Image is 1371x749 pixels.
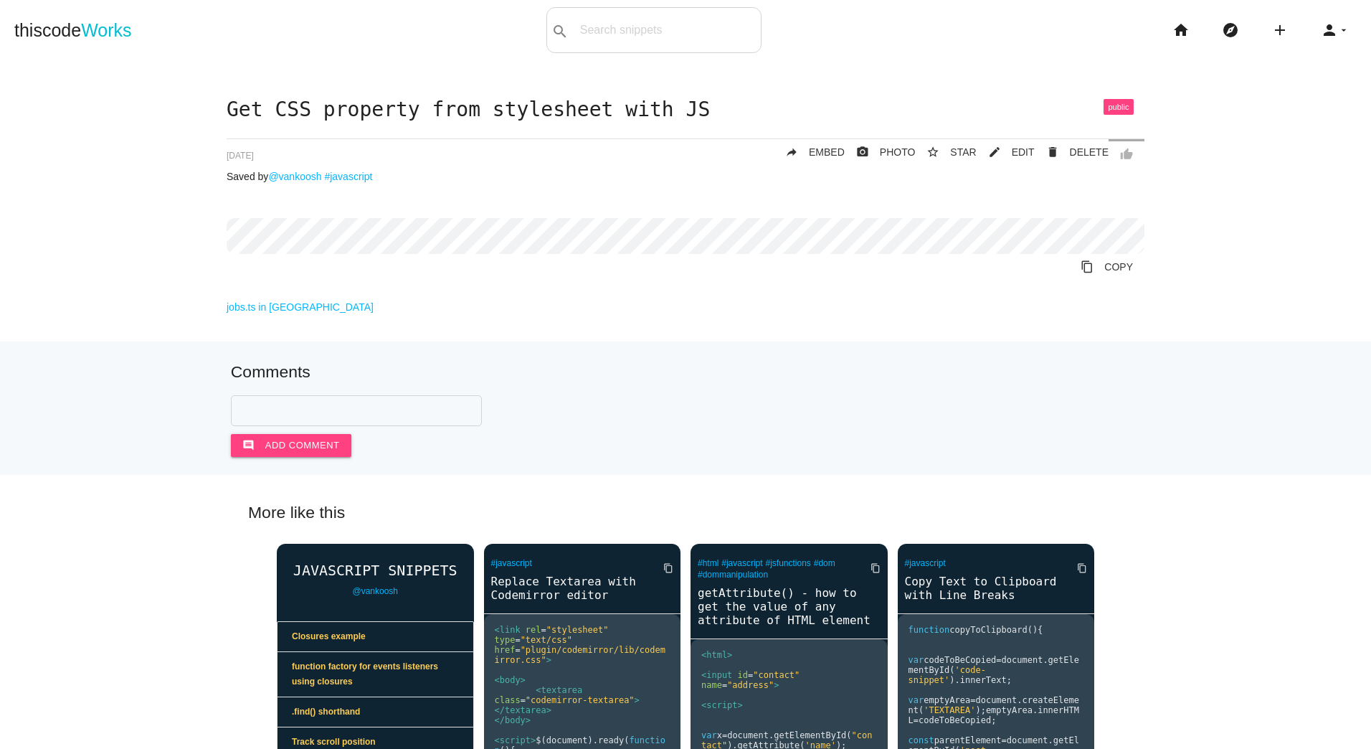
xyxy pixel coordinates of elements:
[774,730,846,740] span: getElementById
[546,655,551,665] span: >
[909,665,986,685] span: 'code-snippet'
[919,705,924,715] span: (
[1007,735,1048,745] span: document
[859,555,881,581] a: Copy to Clipboard
[991,715,996,725] span: ;
[1002,655,1043,665] span: document
[738,670,748,680] span: id
[277,622,473,652] a: Closures example
[1321,7,1338,53] i: person
[1048,735,1053,745] span: .
[949,675,959,685] span: ).
[1007,675,1012,685] span: ;
[663,555,673,581] i: content_copy
[242,434,255,457] i: comment
[701,700,743,710] span: <script>
[495,635,516,645] span: type
[1035,139,1109,165] a: Delete Post
[924,695,970,705] span: emptyArea
[268,171,321,182] a: @vankoosh
[227,99,1144,121] h1: Get CSS property from stylesheet with JS
[598,735,624,745] span: ready
[1043,655,1048,665] span: .
[898,573,1095,603] a: Copy Text to Clipboard with Line Breaks
[495,715,531,725] span: </body>
[926,139,939,165] i: star_border
[701,650,732,660] span: <html>
[1172,7,1190,53] i: home
[1046,139,1059,165] i: delete
[909,695,924,705] span: var
[1017,695,1022,705] span: .
[547,8,573,52] button: search
[748,670,753,680] span: =
[277,562,474,578] a: JAVASCRIPT SNIPPETS
[909,655,924,665] span: var
[924,655,996,665] span: codeToBeCopied
[536,735,541,745] span: $
[996,655,1001,665] span: =
[949,665,954,675] span: (
[769,730,774,740] span: .
[546,735,588,745] span: document
[541,735,546,745] span: (
[717,730,722,740] span: x
[1033,705,1038,715] span: .
[870,555,881,581] i: content_copy
[809,146,845,158] span: EMBED
[1002,735,1007,745] span: =
[526,625,541,635] span: rel
[727,730,769,740] span: document
[721,558,762,568] a: #javascript
[914,715,919,725] span: =
[774,680,779,690] span: >
[785,139,798,165] i: reply
[701,680,722,690] span: name
[231,363,1140,381] h5: Comments
[986,705,1033,715] span: emptyArea
[753,670,800,680] span: "contact"
[81,20,131,40] span: Works
[1271,7,1289,53] i: add
[905,558,946,568] a: #javascript
[698,570,768,580] a: #dommanipulation
[495,645,516,655] span: href
[277,697,473,727] a: .find() shorthand
[227,504,1144,522] h5: More like this
[909,705,1079,725] span: innerHTML
[949,625,1027,635] span: copyToClipboard
[277,652,473,697] a: function factory for events listeners using closures
[352,586,398,596] a: @vankoosh
[845,139,916,165] a: photo_cameraPHOTO
[588,735,598,745] span: ).
[727,680,774,690] span: "address"
[495,645,665,665] span: "plugin/codemirror/lib/codemirror.css"
[909,655,1079,675] span: getElementById
[624,735,629,745] span: (
[880,146,916,158] span: PHOTO
[975,705,985,715] span: );
[521,695,526,705] span: =
[227,171,1144,182] p: Saved by
[495,735,536,745] span: <script>
[546,625,609,635] span: "stylesheet"
[14,7,132,53] a: thiscodeWorks
[915,139,976,165] button: star_borderSTAR
[541,625,546,635] span: =
[495,695,521,705] span: class
[722,730,727,740] span: =
[919,715,991,725] span: codeToBeCopied
[491,558,532,568] a: #javascript
[652,555,673,581] a: Copy to Clipboard
[924,705,975,715] span: 'TEXTAREA'
[484,573,681,603] a: Replace Textarea with Codemirror editor
[526,695,635,705] span: "codemirror-textarea"
[814,558,835,568] a: #dom
[231,434,351,457] button: commentAdd comment
[1028,625,1043,635] span: (){
[1338,7,1349,53] i: arrow_drop_down
[846,730,851,740] span: (
[988,139,1001,165] i: mode_edit
[765,558,810,568] a: #jsfunctions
